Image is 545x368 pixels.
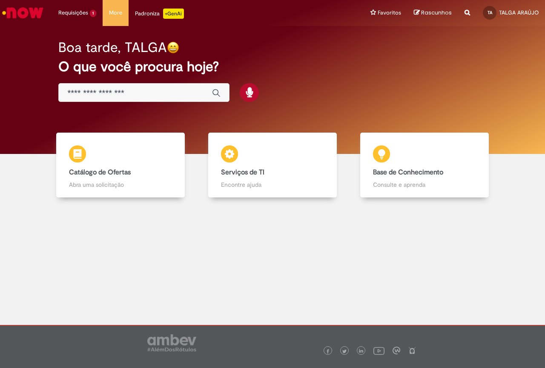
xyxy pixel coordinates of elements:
[167,41,179,54] img: happy-face.png
[359,349,363,354] img: logo_footer_linkedin.png
[373,168,443,177] b: Base de Conhecimento
[69,180,172,189] p: Abra uma solicitação
[414,9,452,17] a: Rascunhos
[90,10,96,17] span: 1
[378,9,401,17] span: Favoritos
[342,349,347,354] img: logo_footer_twitter.png
[421,9,452,17] span: Rascunhos
[147,334,196,351] img: logo_footer_ambev_rotulo_gray.png
[488,10,492,15] span: TA
[408,347,416,354] img: logo_footer_naosei.png
[69,168,131,177] b: Catálogo de Ofertas
[58,40,167,55] h2: Boa tarde, TALGA
[58,9,88,17] span: Requisições
[45,133,197,198] a: Catálogo de Ofertas Abra uma solicitação
[135,9,184,19] div: Padroniza
[221,168,264,177] b: Serviços de TI
[163,9,184,19] p: +GenAi
[221,180,324,189] p: Encontre ajuda
[197,133,349,198] a: Serviços de TI Encontre ajuda
[1,4,45,21] img: ServiceNow
[58,59,486,74] h2: O que você procura hoje?
[326,349,330,354] img: logo_footer_facebook.png
[393,347,400,354] img: logo_footer_workplace.png
[499,9,539,16] span: TALGA ARAÚJO
[373,180,476,189] p: Consulte e aprenda
[373,345,384,356] img: logo_footer_youtube.png
[109,9,122,17] span: More
[348,133,500,198] a: Base de Conhecimento Consulte e aprenda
